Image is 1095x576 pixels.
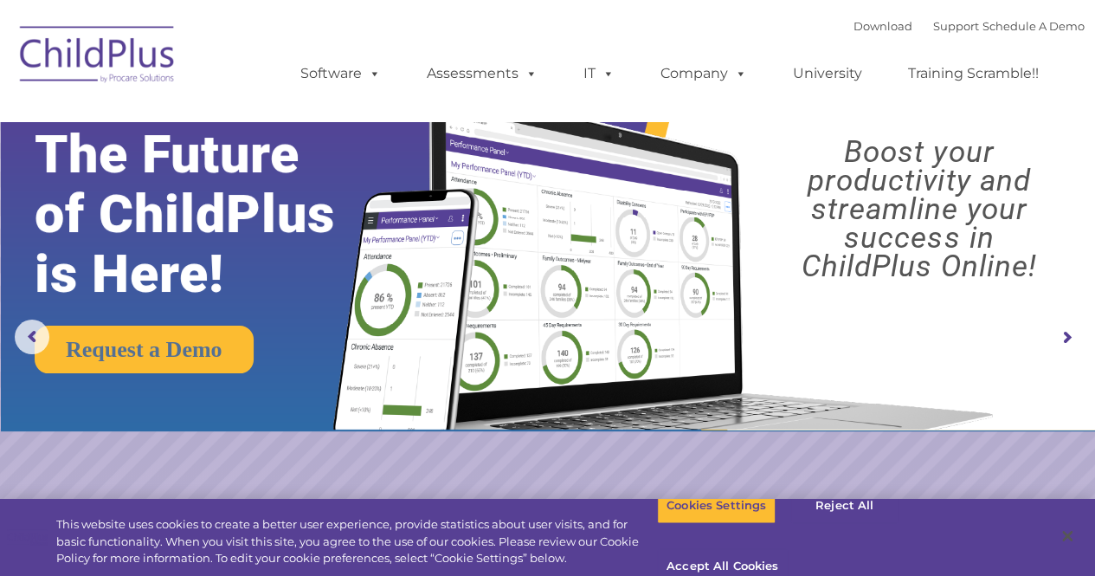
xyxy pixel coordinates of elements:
[241,185,314,198] span: Phone number
[11,14,184,100] img: ChildPlus by Procare Solutions
[1048,517,1086,555] button: Close
[35,326,254,373] a: Request a Demo
[790,488,899,524] button: Reject All
[35,125,384,304] rs-layer: The Future of ChildPlus is Here!
[409,56,555,91] a: Assessments
[283,56,398,91] a: Software
[657,488,776,524] button: Cookies Settings
[566,56,632,91] a: IT
[891,56,1056,91] a: Training Scramble!!
[643,56,764,91] a: Company
[56,516,657,567] div: This website uses cookies to create a better user experience, provide statistics about user visit...
[982,19,1085,33] a: Schedule A Demo
[853,19,1085,33] font: |
[933,19,979,33] a: Support
[757,138,1081,281] rs-layer: Boost your productivity and streamline your success in ChildPlus Online!
[241,114,293,127] span: Last name
[776,56,879,91] a: University
[853,19,912,33] a: Download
